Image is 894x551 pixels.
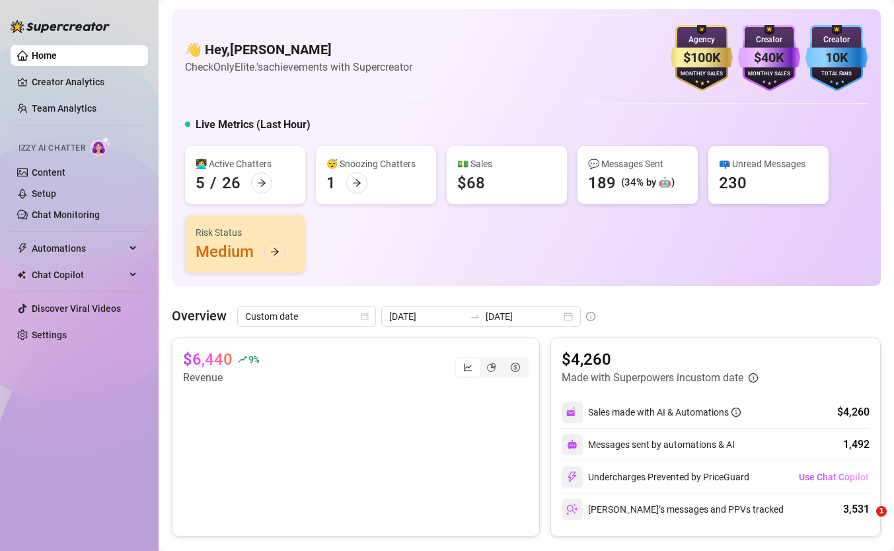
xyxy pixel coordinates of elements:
span: Automations [32,238,126,259]
div: Risk Status [196,225,295,240]
div: 230 [719,172,747,194]
input: Start date [389,309,465,324]
div: $100K [671,48,733,68]
a: Creator Analytics [32,71,137,92]
div: 👩‍💻 Active Chatters [196,157,295,171]
button: Use Chat Copilot [798,466,870,488]
a: Setup [32,188,56,199]
img: logo-BBDzfeDw.svg [11,20,110,33]
h4: 👋 Hey, [PERSON_NAME] [185,40,412,59]
div: (34% by 🤖) [621,175,675,191]
img: svg%3e [567,439,577,450]
img: svg%3e [566,503,578,515]
span: arrow-right [352,178,361,188]
article: Revenue [183,370,258,386]
span: info-circle [749,373,758,383]
div: 189 [588,172,616,194]
img: purple-badge-B9DA21FR.svg [738,25,800,91]
img: svg%3e [566,406,578,418]
div: Monthly Sales [671,70,733,79]
div: Creator [738,34,800,46]
div: 😴 Snoozing Chatters [326,157,426,171]
img: Chat Copilot [17,270,26,279]
span: rise [238,355,247,364]
span: arrow-right [270,247,279,256]
div: Sales made with AI & Automations [588,405,741,420]
div: Creator [805,34,868,46]
span: info-circle [586,312,595,321]
div: $4,260 [837,404,870,420]
div: Monthly Sales [738,70,800,79]
img: blue-badge-DgoSNQY1.svg [805,25,868,91]
span: Custom date [245,307,368,326]
span: calendar [361,312,369,320]
article: $4,260 [562,349,758,370]
span: Use Chat Copilot [799,472,869,482]
img: svg%3e [566,471,578,483]
div: 📪 Unread Messages [719,157,818,171]
div: Total Fans [805,70,868,79]
img: AI Chatter [91,137,111,156]
span: pie-chart [487,363,496,372]
h5: Live Metrics (Last Hour) [196,117,311,133]
span: 1 [876,506,887,517]
div: Agency [671,34,733,46]
img: gold-badge-CigiZidd.svg [671,25,733,91]
span: to [470,311,480,322]
span: dollar-circle [511,363,520,372]
div: Undercharges Prevented by PriceGuard [562,466,749,488]
input: End date [486,309,561,324]
article: Overview [172,306,227,326]
div: 26 [222,172,241,194]
div: 1 [326,172,336,194]
div: 10K [805,48,868,68]
span: thunderbolt [17,243,28,254]
a: Settings [32,330,67,340]
article: $6,440 [183,349,233,370]
article: Check OnlyElite.'s achievements with Supercreator [185,59,412,75]
div: $68 [457,172,485,194]
a: Home [32,50,57,61]
span: arrow-right [257,178,266,188]
a: Content [32,167,65,178]
div: Messages sent by automations & AI [562,434,735,455]
a: Chat Monitoring [32,209,100,220]
span: swap-right [470,311,480,322]
div: [PERSON_NAME]’s messages and PPVs tracked [562,499,784,520]
div: 3,531 [843,501,870,517]
iframe: Intercom live chat [849,506,881,538]
span: Chat Copilot [32,264,126,285]
div: segmented control [455,357,529,378]
div: 1,492 [843,437,870,453]
span: line-chart [463,363,472,372]
div: 5 [196,172,205,194]
span: Izzy AI Chatter [19,142,85,155]
div: $40K [738,48,800,68]
span: info-circle [731,408,741,417]
span: 9 % [248,353,258,365]
a: Discover Viral Videos [32,303,121,314]
div: 💬 Messages Sent [588,157,687,171]
a: Team Analytics [32,103,96,114]
div: 💵 Sales [457,157,556,171]
article: Made with Superpowers in custom date [562,370,743,386]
